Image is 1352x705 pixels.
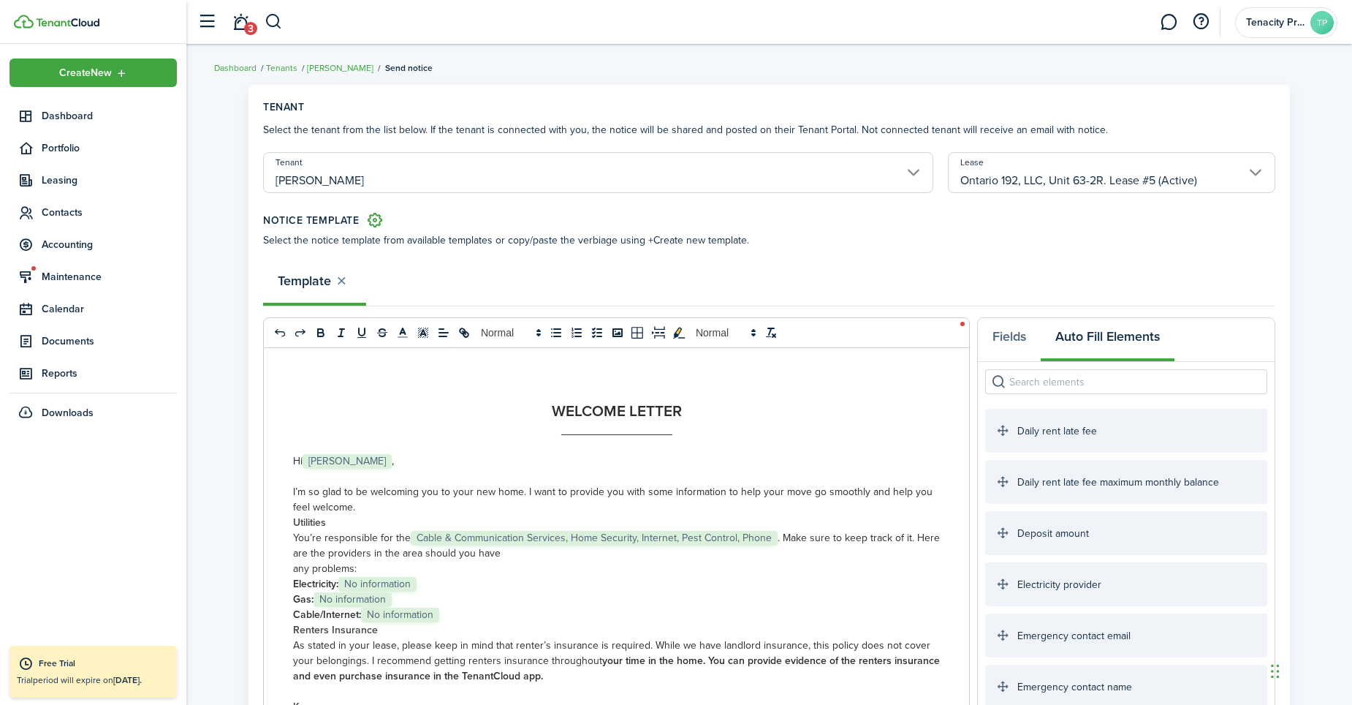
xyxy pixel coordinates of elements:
b: [DATE]. [113,674,142,687]
a: Reports [10,359,177,388]
button: Open sidebar [193,8,221,36]
span: Tenacity Property Management [1246,18,1304,28]
button: undo: undo [270,324,290,342]
span: Send notice [385,61,433,75]
span: I’m so glad to be welcoming you to your new home. I want to provide you with some information to ... [293,484,933,515]
iframe: Chat Widget [1266,635,1340,705]
button: clean [761,324,781,342]
span: You’re responsible for the [293,530,411,546]
strong: WELCOME LETTER [552,399,682,422]
button: toggleMarkYellow: markYellow [669,324,689,342]
p: , [293,453,940,469]
span: No information [314,592,392,607]
strong: ___________________ [561,423,672,438]
strong: Renters Insurance [293,622,378,638]
avatar-text: TP [1310,11,1334,34]
div: Free Trial [39,657,170,671]
span: 3 [244,22,257,35]
a: Messaging [1155,4,1182,41]
strong: Utilities [293,515,326,530]
img: TenantCloud [36,18,99,27]
button: pageBreak [648,324,669,342]
strong: Gas: [293,592,314,607]
input: Search elements [985,369,1267,394]
button: italic [331,324,352,342]
span: Downloads [42,405,94,421]
img: TenantCloud [14,15,34,29]
button: Open menu [10,59,177,87]
button: list: ordered [566,324,587,342]
p: Select the notice template from available templates or copy/paste the verbiage using +Create new ... [263,233,1275,248]
a: Document templates [362,208,387,233]
strong: Electricity: [293,576,338,592]
a: Notifications [227,4,254,41]
strong: Cable/Internet: [293,607,361,622]
span: Cable & Communication Services, Home Security, Internet, Pest Control, Phone [411,531,778,546]
a: Free TrialTrialperiod will expire on[DATE]. [10,646,177,698]
button: image [607,324,628,342]
button: list: bullet [546,324,566,342]
span: No information [338,577,417,592]
span: Reports [42,366,177,381]
strong: your time in the home. You can provide evidence of the renters insurance and even purchase insura... [293,653,940,684]
a: Dashboard [10,102,177,130]
a: Tenants [266,61,297,75]
span: Portfolio [42,140,177,156]
p: Select the tenant from the list below. If the tenant is connected with you, the notice will be sh... [263,122,1275,137]
button: Search [265,10,283,34]
span: Calendar [42,301,177,317]
span: Leasing [42,173,177,188]
h5: Tenant [263,99,1275,115]
span: Dashboard [42,108,177,124]
span: Documents [42,333,177,349]
button: Auto Fill Elements [1041,318,1174,362]
button: redo: redo [290,324,311,342]
button: link [454,324,474,342]
p: Trial [17,674,170,687]
strong: Template [278,271,331,291]
span: Hi [293,453,303,469]
span: No information [361,608,439,622]
button: Fields [978,318,1041,362]
span: [PERSON_NAME] [303,454,392,469]
button: Open resource center [1188,10,1213,34]
a: Dashboard [214,61,257,75]
span: As stated in your lease, please keep in mind that renter’s insurance is required. While we have l... [293,638,930,668]
button: strike [372,324,392,342]
span: any problems: [293,561,357,576]
span: . Make sure to keep track of it. Here are the providers in the area should you have [293,530,940,561]
button: list: check [587,324,607,342]
button: underline [352,324,372,342]
button: Close tab [331,273,352,290]
button: bold [311,324,331,342]
span: Create New [59,68,112,78]
span: Contacts [42,205,177,220]
button: table-better [628,324,648,342]
div: Drag [1271,649,1280,693]
span: Maintenance [42,269,177,284]
span: period will expire on [33,674,142,687]
h5: Notice Template [263,213,359,228]
a: [PERSON_NAME] [307,61,373,75]
span: Accounting [42,237,177,252]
